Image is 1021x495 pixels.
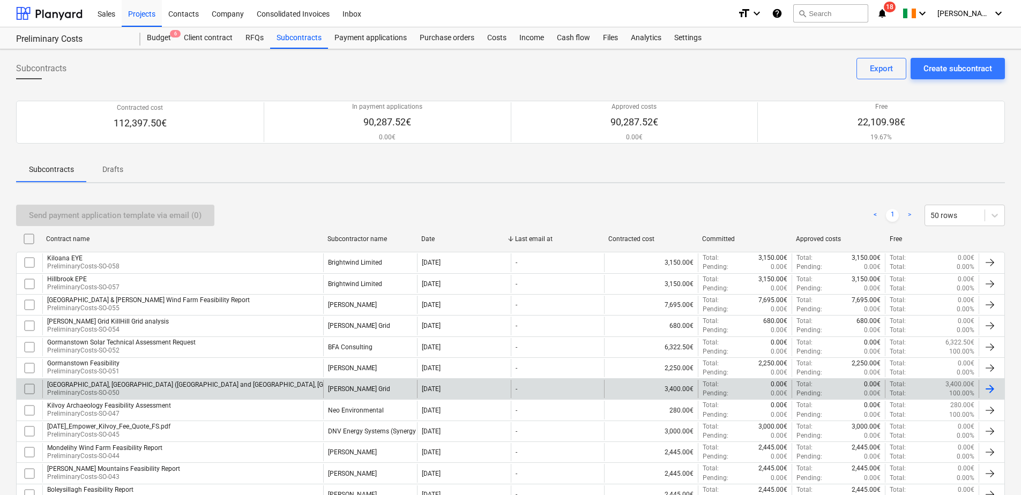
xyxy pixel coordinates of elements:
p: 0.00€ [958,317,974,326]
p: Pending : [796,410,822,419]
p: PreliminaryCosts-SO-043 [47,472,180,482]
p: PreliminaryCosts-SO-051 [47,367,120,376]
p: PreliminaryCosts-SO-050 [47,388,617,397]
div: [PERSON_NAME] Mountains Feasibility Report [47,465,180,472]
div: Boleysillagh Feasibility Report [47,486,133,493]
p: Total : [703,296,719,305]
div: RFQs [239,27,270,49]
p: Total : [890,296,906,305]
p: Total : [796,464,813,473]
div: Contract name [46,235,319,243]
p: 0.00€ [864,305,881,314]
div: [DATE] [422,280,441,288]
a: Subcontracts [270,27,328,49]
div: - [516,322,517,329]
p: 0.00€ [864,326,881,335]
p: 112,397.50€ [114,117,167,130]
p: Total : [890,253,906,262]
div: Costs [481,27,513,49]
p: 2,250.00€ [758,359,787,368]
p: 3,150.00€ [852,275,881,284]
div: [DATE] [422,301,441,309]
p: 680.00€ [856,317,881,326]
i: keyboard_arrow_down [916,7,929,20]
p: Total : [890,284,906,293]
p: 0.00€ [864,380,881,389]
div: [GEOGRAPHIC_DATA] & [PERSON_NAME] Wind Farm Feasibility Report [47,296,250,304]
a: Previous page [869,209,882,222]
span: 18 [884,2,896,12]
div: Fehily Timoney [328,364,377,372]
div: Last email at [515,235,600,243]
p: Total : [890,474,906,483]
a: Page 1 is your current page [886,209,899,222]
div: [DATE] [422,470,441,477]
p: 0.00€ [864,368,881,377]
span: [PERSON_NAME] [937,9,991,18]
p: 0.00€ [771,368,787,377]
div: - [516,448,517,456]
p: 0.00€ [771,305,787,314]
p: 680.00€ [763,317,787,326]
div: Purchase orders [413,27,481,49]
p: Pending : [703,431,728,440]
div: [GEOGRAPHIC_DATA], [GEOGRAPHIC_DATA] ([GEOGRAPHIC_DATA] and [GEOGRAPHIC_DATA], [GEOGRAPHIC_DATA] ... [47,381,617,388]
p: 0.00€ [958,253,974,262]
div: 7,695.00€ [604,296,698,314]
p: Total : [796,296,813,305]
p: PreliminaryCosts-SO-057 [47,283,120,292]
div: 3,150.00€ [604,275,698,293]
p: 3,150.00€ [852,253,881,262]
div: 680.00€ [604,317,698,335]
p: 0.00€ [958,296,974,305]
i: Knowledge base [772,7,782,20]
a: Settings [668,27,708,49]
p: 0.00% [957,474,974,483]
div: 3,150.00€ [604,253,698,272]
p: 0.00% [957,368,974,377]
p: 3,400.00€ [945,380,974,389]
p: PreliminaryCosts-SO-055 [47,304,250,313]
p: Total : [890,431,906,440]
p: Total : [890,452,906,461]
p: Pending : [703,284,728,293]
p: 0.00€ [352,133,422,142]
div: Budget [140,27,177,49]
p: 0.00€ [771,474,787,483]
p: 0.00€ [864,452,881,461]
p: PreliminaryCosts-SO-052 [47,346,196,355]
p: 0.00€ [958,359,974,368]
div: DNV Energy Systems (Synergy Environmental Limited) [328,427,485,435]
div: Committed [702,235,787,243]
p: 100.00% [949,347,974,356]
p: Pending : [796,431,822,440]
div: Mullan Grid [328,385,390,393]
p: Pending : [796,389,822,398]
div: [PERSON_NAME] Grid KillHill Grid analysis [47,318,169,325]
div: Contracted cost [608,235,694,243]
p: 0.00% [957,262,974,272]
p: 0.00€ [864,338,881,347]
p: 3,000.00€ [852,422,881,431]
p: 0.00€ [864,347,881,356]
p: Total : [796,359,813,368]
div: 2,250.00€ [604,359,698,377]
p: 22,109.98€ [858,116,905,129]
p: Total : [796,422,813,431]
p: Total : [890,359,906,368]
p: 100.00% [949,410,974,419]
p: Total : [703,380,719,389]
p: Total : [703,443,719,452]
p: Total : [703,359,719,368]
p: 3,150.00€ [758,275,787,284]
p: Total : [703,401,719,410]
p: 90,287.52€ [352,116,422,129]
p: PreliminaryCosts-SO-045 [47,430,170,439]
p: 0.00€ [771,401,787,410]
p: PreliminaryCosts-SO-058 [47,262,120,271]
div: Preliminary Costs [16,34,128,45]
p: 0.00€ [610,133,658,142]
p: Total : [890,317,906,326]
div: - [516,427,517,435]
